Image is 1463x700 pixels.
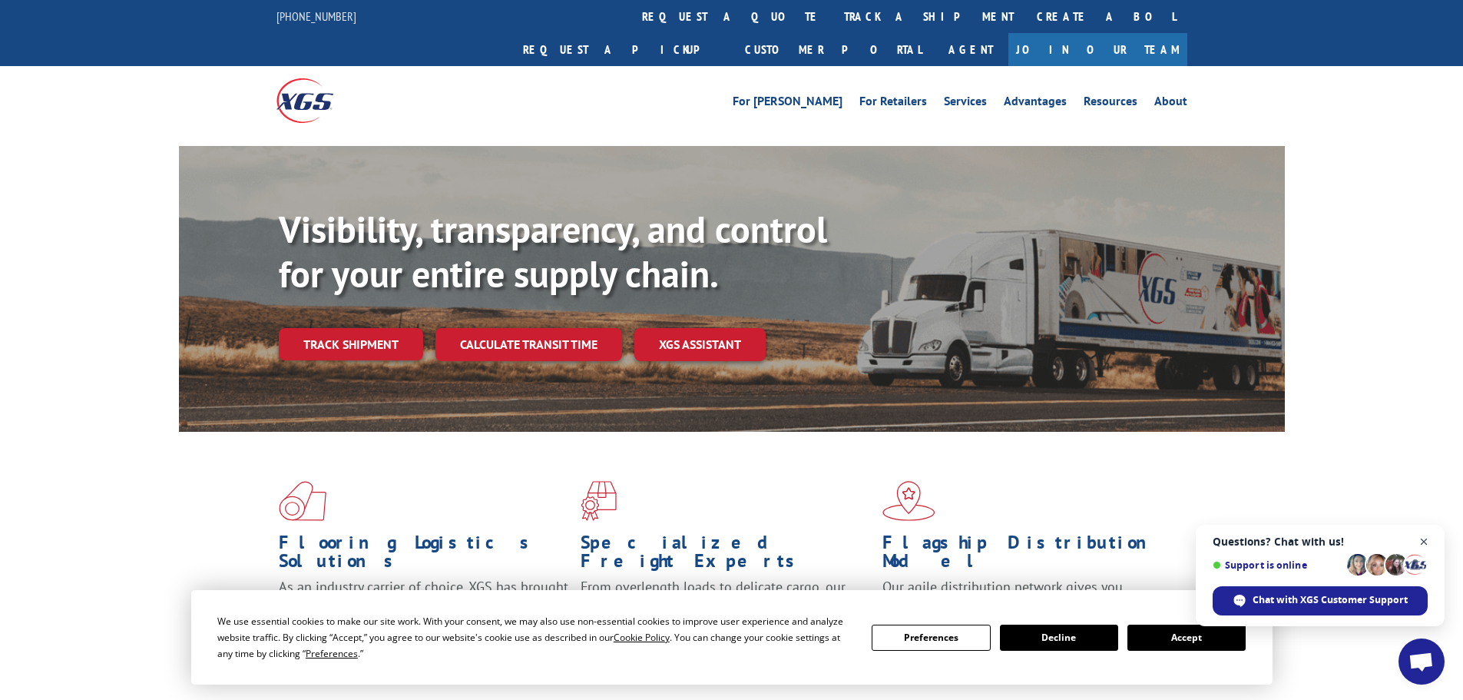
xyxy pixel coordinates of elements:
span: Support is online [1213,559,1342,571]
a: For [PERSON_NAME] [733,95,842,112]
a: Request a pickup [511,33,733,66]
a: Join Our Team [1008,33,1187,66]
div: We use essential cookies to make our site work. With your consent, we may also use non-essential ... [217,613,853,662]
span: Chat with XGS Customer Support [1253,593,1408,607]
a: For Retailers [859,95,927,112]
img: xgs-icon-flagship-distribution-model-red [882,481,935,521]
button: Accept [1127,625,1246,651]
img: xgs-icon-focused-on-flooring-red [581,481,617,521]
div: Open chat [1398,639,1445,685]
a: About [1154,95,1187,112]
a: Advantages [1004,95,1067,112]
a: Agent [933,33,1008,66]
h1: Flagship Distribution Model [882,533,1173,578]
button: Decline [1000,625,1118,651]
b: Visibility, transparency, and control for your entire supply chain. [279,205,827,297]
a: [PHONE_NUMBER] [276,8,356,24]
span: Preferences [306,647,358,660]
span: Close chat [1415,532,1434,552]
span: As an industry carrier of choice, XGS has brought innovation and dedication to flooring logistics... [279,578,568,632]
span: Questions? Chat with us! [1213,536,1428,548]
p: From overlength loads to delicate cargo, our experienced staff knows the best way to move your fr... [581,578,871,646]
span: Our agile distribution network gives you nationwide inventory management on demand. [882,578,1165,614]
button: Preferences [872,625,990,651]
h1: Specialized Freight Experts [581,533,871,578]
a: Resources [1084,95,1137,112]
a: Customer Portal [733,33,933,66]
h1: Flooring Logistics Solutions [279,533,569,578]
img: xgs-icon-total-supply-chain-intelligence-red [279,481,326,521]
div: Chat with XGS Customer Support [1213,586,1428,615]
a: XGS ASSISTANT [634,328,766,361]
a: Calculate transit time [435,328,622,361]
a: Track shipment [279,328,423,360]
div: Cookie Consent Prompt [191,590,1273,685]
span: Cookie Policy [614,631,670,644]
a: Services [944,95,987,112]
